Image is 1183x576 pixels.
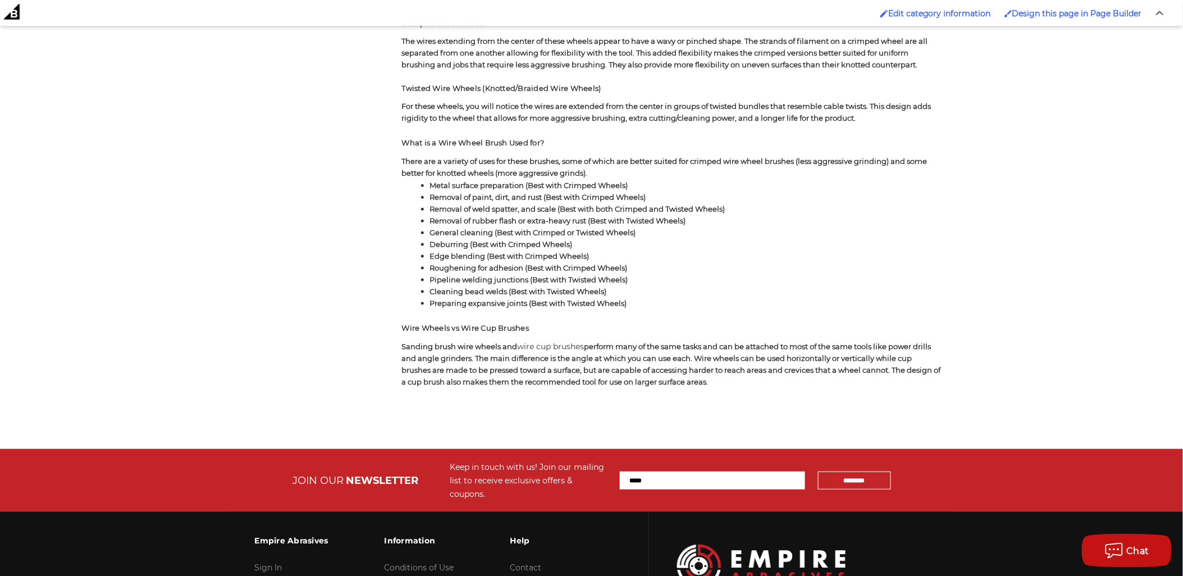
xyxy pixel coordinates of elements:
[430,240,573,249] span: Deburring (Best with Crimped Wheels)
[430,275,628,284] span: Pipeline welding junctions (Best with Twisted Wheels)
[510,563,542,573] a: Contact
[385,529,454,552] h3: Information
[255,563,282,573] a: Sign In
[880,10,888,17] img: Enabled brush for category edit
[402,157,928,177] span: There are a variety of uses for these brushes, some of which are better suited for crimped wire w...
[430,216,686,225] span: Removal of rubber flash or extra-heavy rust (Best with Twisted Wheels)
[402,102,931,122] span: For these wheels, you will notice the wires are extended from the center in groups of twisted bun...
[510,529,586,552] h3: Help
[430,193,646,202] span: Removal of paint, dirt, and rust (Best with Crimped Wheels)
[402,138,545,147] span: What is a Wire Wheel Brush Used for?
[430,287,607,296] span: Cleaning bead welds (Best with Twisted Wheels)
[450,460,609,501] div: Keep in touch with us! Join our mailing list to receive exclusive offers & coupons.
[430,252,590,260] span: Edge blending (Best with Crimped Wheels)
[385,563,454,573] a: Conditions of Use
[518,341,584,351] a: wire cup brushes
[402,323,529,332] span: Wire Wheels vs Wire Cup Brushes
[1156,11,1164,16] img: Close Admin Bar
[255,529,328,552] h3: Empire Abrasives
[1012,8,1142,19] span: Design this page in Page Builder
[402,84,601,93] span: Twisted Wire Wheels (Knotted/Braided Wire Wheels)
[999,3,1148,24] a: Enabled brush for page builder edit. Design this page in Page Builder
[430,181,628,190] span: Metal surface preparation (Best with Crimped Wheels)
[402,342,941,386] span: Sanding brush wire wheels and perform many of the same tasks and can be attached to most of the s...
[293,474,344,487] span: JOIN OUR
[1004,10,1012,17] img: Enabled brush for page builder edit.
[1082,534,1172,568] button: Chat
[1127,546,1150,556] span: Chat
[430,228,636,237] span: General cleaning (Best with Crimped or Twisted Wheels)
[430,204,725,213] span: Removal of weld spatter, and scale (Best with both Crimped and Twisted Wheels)
[430,299,627,308] span: Preparing expansive joints (Best with Twisted Wheels)
[875,3,997,24] a: Enabled brush for category edit Edit category information
[888,8,991,19] span: Edit category information
[430,263,628,272] span: Roughening for adhesion (Best with Crimped Wheels)
[346,474,418,487] span: NEWSLETTER
[402,36,928,69] span: The wires extending from the center of these wheels appear to have a wavy or pinched shape. The s...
